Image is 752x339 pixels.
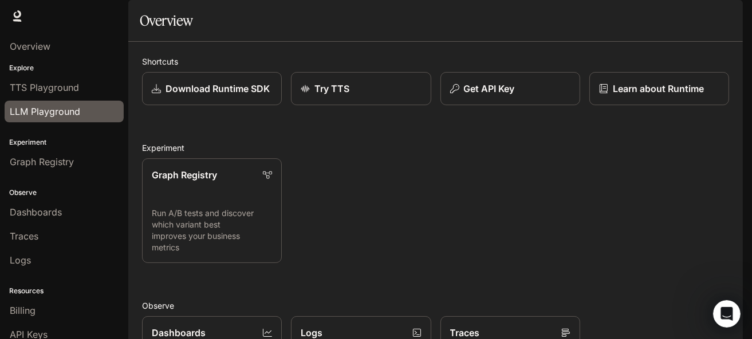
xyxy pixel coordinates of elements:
p: Get API Key [464,82,515,95]
p: Try TTS [314,82,349,95]
h2: Experiment [142,142,729,154]
p: Learn about Runtime [613,82,704,95]
iframe: Intercom live chat [713,300,741,328]
a: Try TTS [291,72,431,105]
h1: Overview [140,9,193,32]
h2: Observe [142,300,729,312]
p: Graph Registry [152,168,217,182]
h2: Shortcuts [142,55,729,67]
button: Get API Key [440,72,580,105]
a: Download Runtime SDK [142,72,282,105]
a: Learn about Runtime [589,72,729,105]
a: Graph RegistryRun A/B tests and discover which variant best improves your business metrics [142,158,282,263]
p: Run A/B tests and discover which variant best improves your business metrics [152,208,272,253]
p: Download Runtime SDK [166,82,270,95]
